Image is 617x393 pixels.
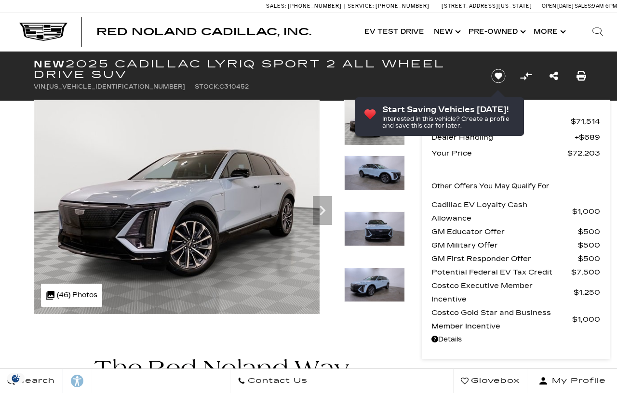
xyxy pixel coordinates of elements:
button: Open user profile menu [527,369,617,393]
span: Dealer Handling [431,131,575,144]
a: GM Educator Offer $500 [431,225,600,238]
h1: 2025 Cadillac LYRIQ Sport 2 All Wheel Drive SUV [34,59,475,80]
span: $1,000 [572,205,600,218]
span: GM Educator Offer [431,225,578,238]
span: $1,250 [574,286,600,299]
img: New 2025 Nimbus Metallic Cadillac Sport 2 image 1 [34,100,320,314]
span: VIN: [34,83,47,90]
span: 9 AM-6 PM [592,3,617,9]
a: New [429,13,464,51]
span: $500 [578,252,600,265]
a: Print this New 2025 Cadillac LYRIQ Sport 2 All Wheel Drive SUV [577,69,586,83]
button: Compare Vehicle [519,69,533,83]
p: Other Offers You May Qualify For [431,180,550,193]
span: [PHONE_NUMBER] [376,3,429,9]
span: $1,000 [572,313,600,326]
a: Service: [PHONE_NUMBER] [344,3,432,9]
span: Costco Gold Star and Business Member Incentive [431,306,572,333]
a: GM First Responder Offer $500 [431,252,600,265]
a: Potential Federal EV Tax Credit $7,500 [431,265,600,279]
button: Save vehicle [488,68,509,84]
span: GM First Responder Offer [431,252,578,265]
a: Share this New 2025 Cadillac LYRIQ Sport 2 All Wheel Drive SUV [550,69,558,83]
img: New 2025 Nimbus Metallic Cadillac Sport 2 image 2 [344,156,405,190]
a: Pre-Owned [464,13,529,51]
a: Costco Executive Member Incentive $1,250 [431,279,600,306]
span: $500 [578,238,600,252]
a: MSRP $71,514 [431,115,600,128]
span: My Profile [548,374,606,388]
span: Glovebox [469,374,520,388]
span: $689 [575,131,600,144]
a: EV Test Drive [360,13,429,51]
a: Red Noland Cadillac, Inc. [96,27,311,37]
span: Sales: [575,3,592,9]
img: New 2025 Nimbus Metallic Cadillac Sport 2 image 4 [344,268,405,302]
span: MSRP [431,115,571,128]
img: Opt-Out Icon [5,373,27,383]
a: Dealer Handling $689 [431,131,600,144]
span: Open [DATE] [542,3,574,9]
button: More [529,13,569,51]
span: Stock: [195,83,219,90]
span: C310452 [219,83,249,90]
a: Cadillac EV Loyalty Cash Allowance $1,000 [431,198,600,225]
img: New 2025 Nimbus Metallic Cadillac Sport 2 image 1 [344,100,405,145]
img: Cadillac Dark Logo with Cadillac White Text [19,23,67,41]
span: [US_VEHICLE_IDENTIFICATION_NUMBER] [47,83,185,90]
span: Sales: [266,3,286,9]
div: (46) Photos [41,284,102,307]
span: Contact Us [245,374,308,388]
span: Potential Federal EV Tax Credit [431,265,571,279]
span: Red Noland Cadillac, Inc. [96,26,311,38]
span: $500 [578,225,600,238]
span: Costco Executive Member Incentive [431,279,574,306]
section: Click to Open Cookie Consent Modal [5,373,27,383]
div: Next [313,196,332,225]
img: New 2025 Nimbus Metallic Cadillac Sport 2 image 3 [344,211,405,246]
strong: New [34,58,66,70]
a: Contact Us [230,369,315,393]
a: Costco Gold Star and Business Member Incentive $1,000 [431,306,600,333]
a: GM Military Offer $500 [431,238,600,252]
span: $7,500 [571,265,600,279]
a: Details [431,333,600,346]
a: [STREET_ADDRESS][US_STATE] [442,3,532,9]
span: Your Price [431,146,567,160]
a: Glovebox [453,369,527,393]
span: $71,514 [571,115,600,128]
span: $72,203 [567,146,600,160]
span: Cadillac EV Loyalty Cash Allowance [431,198,572,225]
iframe: Watch videos, learn about new EV models, and find the right one for you! [34,322,405,323]
span: [PHONE_NUMBER] [288,3,342,9]
a: Your Price $72,203 [431,146,600,160]
span: Search [15,374,55,388]
span: Service: [348,3,374,9]
span: GM Military Offer [431,238,578,252]
a: Sales: [PHONE_NUMBER] [266,3,344,9]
